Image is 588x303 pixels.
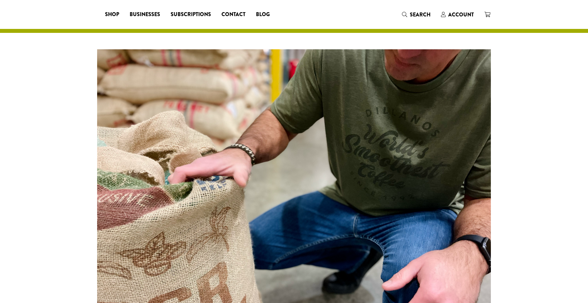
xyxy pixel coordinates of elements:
span: Blog [256,11,270,19]
a: Shop [100,9,124,20]
span: Subscriptions [171,11,211,19]
span: Shop [105,11,119,19]
a: Search [397,9,436,20]
span: Businesses [130,11,160,19]
span: Account [448,11,474,18]
span: Search [410,11,430,18]
span: Contact [221,11,245,19]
